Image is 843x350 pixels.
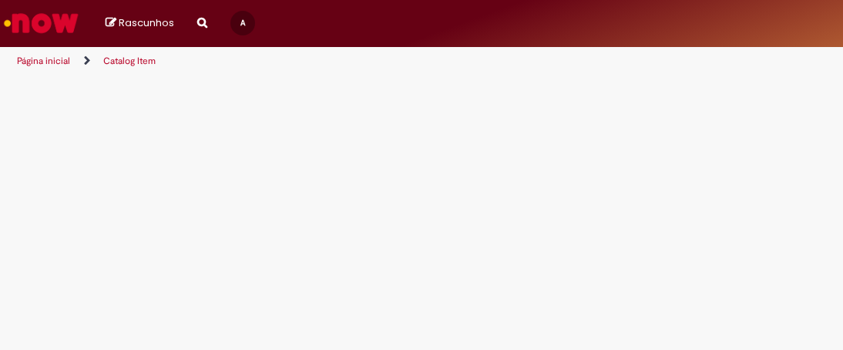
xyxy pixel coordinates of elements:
a: Catalog Item [103,55,156,67]
span: A [240,18,245,28]
a: No momento, sua lista de rascunhos tem 0 Itens [106,15,174,30]
img: ServiceNow [2,8,81,39]
a: Página inicial [17,55,70,67]
span: Rascunhos [119,15,174,30]
ul: Trilhas de página [12,47,480,76]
